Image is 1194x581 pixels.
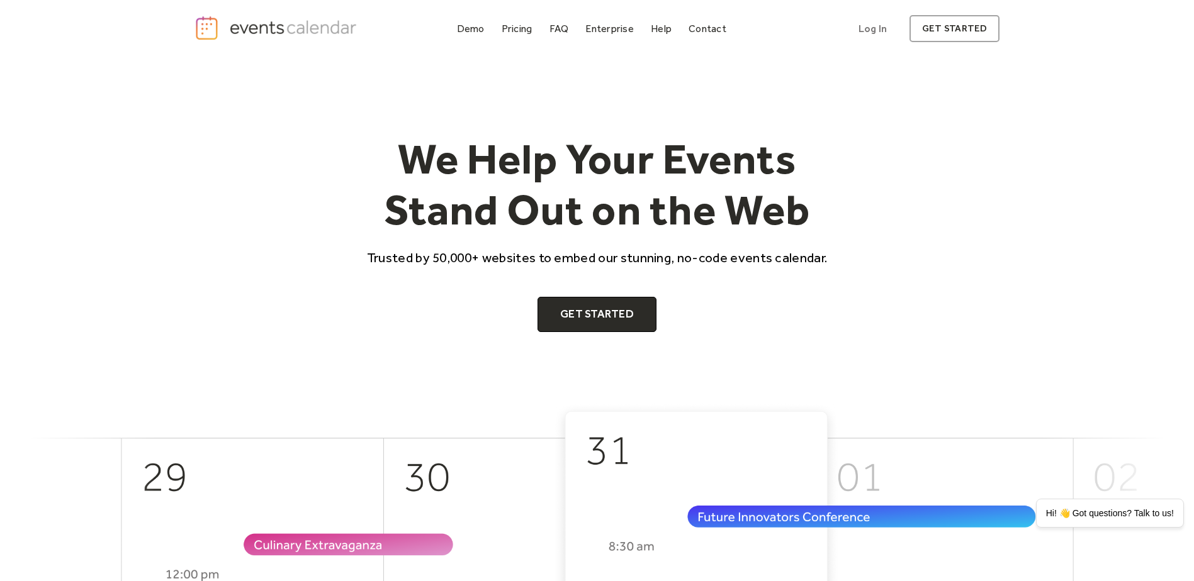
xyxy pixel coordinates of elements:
[457,25,485,32] div: Demo
[549,25,569,32] div: FAQ
[651,25,672,32] div: Help
[910,15,1000,42] a: get started
[585,25,633,32] div: Enterprise
[502,25,532,32] div: Pricing
[194,15,361,41] a: home
[580,20,638,37] a: Enterprise
[846,15,899,42] a: Log In
[538,297,656,332] a: Get Started
[452,20,490,37] a: Demo
[544,20,574,37] a: FAQ
[689,25,726,32] div: Contact
[646,20,677,37] a: Help
[497,20,538,37] a: Pricing
[356,133,839,236] h1: We Help Your Events Stand Out on the Web
[356,248,839,267] p: Trusted by 50,000+ websites to embed our stunning, no-code events calendar.
[684,20,731,37] a: Contact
